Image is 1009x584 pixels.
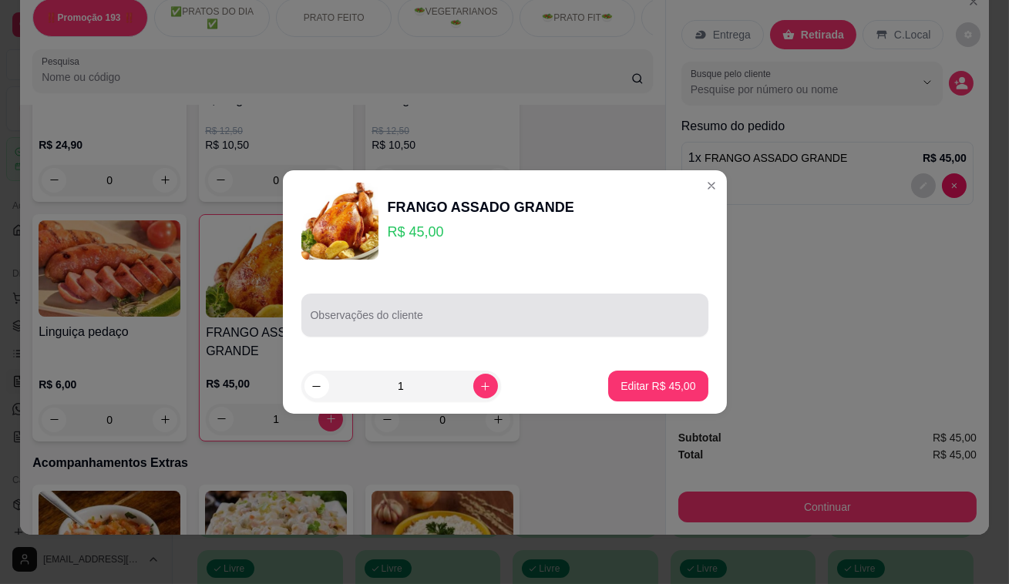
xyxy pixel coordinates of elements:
[311,314,699,329] input: Observações do cliente
[608,371,708,401] button: Editar R$ 45,00
[388,196,574,218] div: FRANGO ASSADO GRANDE
[301,183,378,260] img: product-image
[473,374,498,398] button: increase-product-quantity
[621,378,695,394] p: Editar R$ 45,00
[304,374,329,398] button: decrease-product-quantity
[699,173,724,198] button: Close
[388,221,574,243] p: R$ 45,00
